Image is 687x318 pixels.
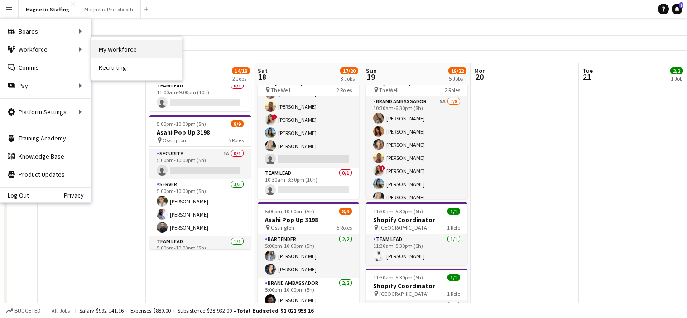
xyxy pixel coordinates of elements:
span: 5:00pm-10:00pm (5h) [265,208,314,215]
app-card-role: Team Lead1/111:30am-5:30pm (6h)[PERSON_NAME] [366,234,467,265]
span: 1 Role [447,224,460,231]
span: The Well [271,87,290,93]
div: Boards [0,22,91,40]
button: Magnetic Staffing [19,0,77,18]
span: 5 Roles [336,224,352,231]
div: Salary $992 141.16 + Expenses $880.00 + Subsistence $28 932.00 = [79,307,313,314]
app-card-role: Bartender2/25:00pm-10:00pm (5h)[PERSON_NAME][PERSON_NAME] [258,234,359,278]
a: 8 [672,4,682,14]
div: 2 Jobs [232,75,250,82]
button: Budgeted [5,306,42,316]
span: Budgeted [14,308,41,314]
app-card-role: Server3/35:00pm-10:00pm (5h)[PERSON_NAME][PERSON_NAME][PERSON_NAME] [149,179,251,236]
span: Mon [474,67,486,75]
span: 19/22 [448,67,466,74]
span: 2 Roles [445,87,460,93]
span: [GEOGRAPHIC_DATA] [379,224,429,231]
span: Tue [582,67,593,75]
a: Knowledge Base [0,147,91,165]
div: 5 Jobs [449,75,466,82]
span: 1/1 [447,274,460,281]
span: 21 [581,72,593,82]
span: 18 [256,72,268,82]
div: Workforce [0,40,91,58]
span: Sun [366,67,377,75]
span: 5 Roles [228,137,244,144]
span: 19 [365,72,377,82]
a: My Workforce [91,40,182,58]
a: Privacy [64,192,91,199]
h3: Shopify Coordinator [366,282,467,290]
a: Log Out [0,192,29,199]
h3: Shopify Coordinator [366,216,467,224]
span: 2 Roles [336,87,352,93]
div: 3 Jobs [341,75,358,82]
span: 1/1 [447,208,460,215]
span: 20 [473,72,486,82]
div: Platform Settings [0,103,91,121]
button: Magnetic Photobooth [77,0,141,18]
span: All jobs [50,307,72,314]
a: Training Academy [0,129,91,147]
app-job-card: 5:00pm-10:00pm (5h)8/9Asahi Pop Up 3198 Ossington5 Roles5:00pm-10:00pm (5h)[PERSON_NAME][PERSON_N... [149,115,251,249]
app-card-role: Team Lead0/110:30am-8:30pm (10h) [258,168,359,199]
a: Comms [0,58,91,77]
a: Recruiting [91,58,182,77]
span: ! [380,165,385,171]
app-card-role: [PERSON_NAME][PERSON_NAME][PERSON_NAME][PERSON_NAME]![PERSON_NAME][PERSON_NAME][PERSON_NAME] [258,45,359,168]
span: 2/2 [670,67,683,74]
span: Sat [258,67,268,75]
span: 8/9 [339,208,352,215]
span: ! [272,114,277,120]
app-job-card: 11:30am-5:30pm (6h)1/1Shopify Coordinator [GEOGRAPHIC_DATA]1 RoleTeam Lead1/111:30am-5:30pm (6h)[... [366,202,467,265]
span: Ossington [163,137,186,144]
app-job-card: 10:30am-8:30pm (10h)7/9Olay Pit Stop - The Well 3191 The Well2 Roles[PERSON_NAME][PERSON_NAME][PE... [258,65,359,199]
app-card-role: Team Lead1/15:00pm-10:00pm (5h) [149,236,251,267]
div: Pay [0,77,91,95]
span: The Well [379,87,399,93]
app-job-card: 10:30am-6:30pm (8h)7/9Olay Pit Stop - The Well 3191 The Well2 RolesBrand Ambassador5A7/810:30am-6... [366,65,467,199]
app-card-role: Security1A0/15:00pm-10:00pm (5h) [149,149,251,179]
h3: Asahi Pop Up 3198 [149,128,251,136]
span: 5:00pm-10:00pm (5h) [157,120,206,127]
span: 8/9 [231,120,244,127]
span: [GEOGRAPHIC_DATA] [379,290,429,297]
span: 1 Role [447,290,460,297]
span: Total Budgeted $1 021 953.16 [236,307,313,314]
span: 14/18 [232,67,250,74]
span: 8 [679,2,683,8]
span: 11:30am-5:30pm (6h) [373,208,423,215]
div: 1 Job [671,75,682,82]
app-card-role: Brand Ambassador5A7/810:30am-6:30pm (8h)[PERSON_NAME][PERSON_NAME][PERSON_NAME][PERSON_NAME]![PER... [366,96,467,219]
span: Ossington [271,224,294,231]
span: 17/20 [340,67,358,74]
h3: Asahi Pop Up 3198 [258,216,359,224]
span: 11:30am-5:30pm (6h) [373,274,423,281]
app-card-role: Team Lead0/111:00am-9:00pm (10h) [149,81,251,111]
a: Product Updates [0,165,91,183]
